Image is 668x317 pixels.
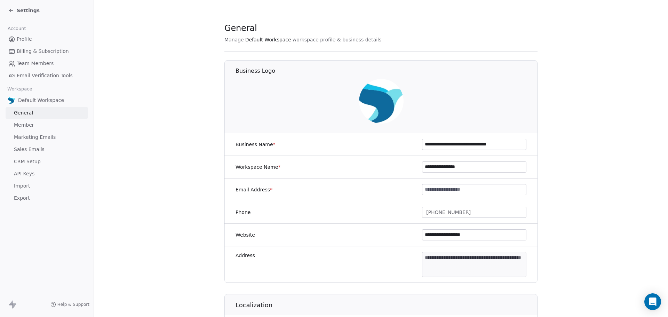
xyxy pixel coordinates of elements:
a: Sales Emails [6,144,88,155]
span: CRM Setup [14,158,41,165]
label: Phone [236,209,250,216]
img: Favicon.jpg [8,97,15,104]
span: API Keys [14,170,34,177]
span: Member [14,121,34,129]
div: Open Intercom Messenger [644,293,661,310]
a: API Keys [6,168,88,180]
a: Team Members [6,58,88,69]
span: Help & Support [57,302,89,307]
img: Favicon.jpg [359,79,404,124]
span: Default Workspace [245,36,291,43]
button: [PHONE_NUMBER] [422,207,526,218]
span: Import [14,182,30,190]
a: Marketing Emails [6,132,88,143]
span: Billing & Subscription [17,48,69,55]
label: Website [236,231,255,238]
span: [PHONE_NUMBER] [426,209,471,216]
a: Settings [8,7,40,14]
span: Marketing Emails [14,134,56,141]
a: Profile [6,33,88,45]
span: General [14,109,33,117]
span: workspace profile & business details [293,36,382,43]
h1: Business Logo [236,67,538,75]
a: Import [6,180,88,192]
label: Email Address [236,186,272,193]
span: Email Verification Tools [17,72,73,79]
span: Account [5,23,29,34]
span: Export [14,195,30,202]
a: General [6,107,88,119]
a: Member [6,119,88,131]
span: Sales Emails [14,146,45,153]
span: General [224,23,257,33]
h1: Localization [236,301,538,309]
label: Business Name [236,141,276,148]
a: CRM Setup [6,156,88,167]
span: Team Members [17,60,54,67]
label: Address [236,252,255,259]
label: Workspace Name [236,164,280,171]
span: Settings [17,7,40,14]
span: Default Workspace [18,97,64,104]
span: Manage [224,36,244,43]
a: Billing & Subscription [6,46,88,57]
a: Help & Support [50,302,89,307]
a: Export [6,192,88,204]
span: Profile [17,35,32,43]
a: Email Verification Tools [6,70,88,81]
span: Workspace [5,84,35,94]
